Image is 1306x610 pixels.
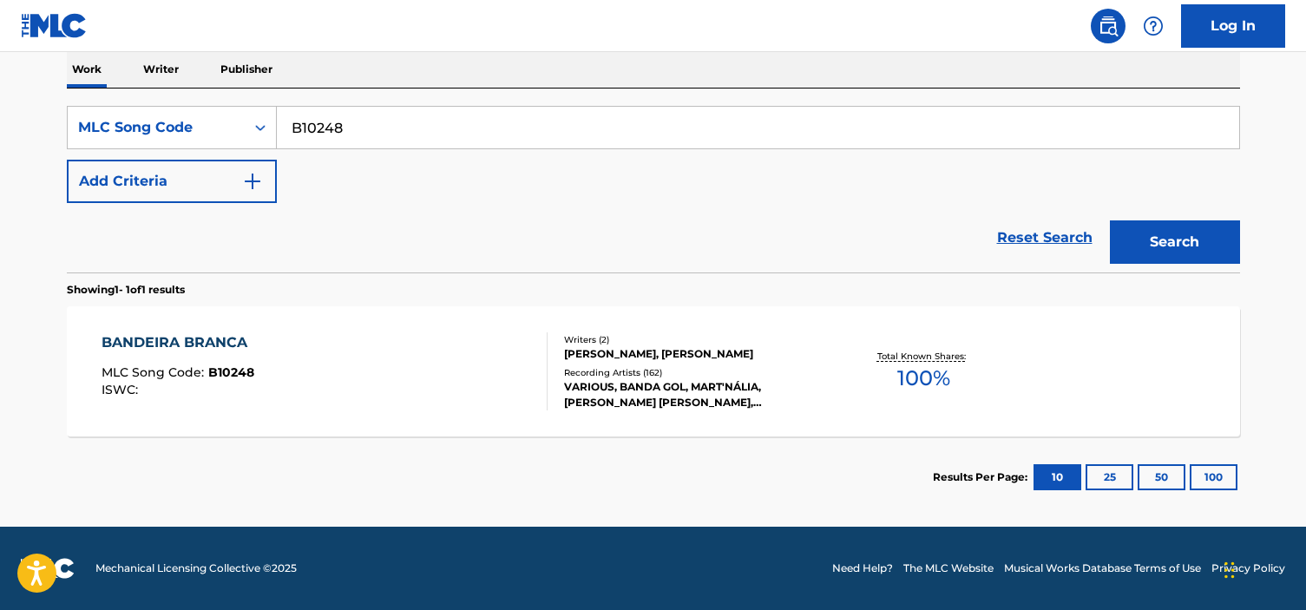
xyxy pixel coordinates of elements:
[1224,544,1235,596] div: Drag
[1098,16,1119,36] img: search
[988,219,1101,257] a: Reset Search
[67,282,185,298] p: Showing 1 - 1 of 1 results
[95,561,297,576] span: Mechanical Licensing Collective © 2025
[67,306,1240,436] a: BANDEIRA BRANCAMLC Song Code:B10248ISWC:Writers (2)[PERSON_NAME], [PERSON_NAME]Recording Artists ...
[1034,464,1081,490] button: 10
[564,366,826,379] div: Recording Artists ( 162 )
[1004,561,1201,576] a: Musical Works Database Terms of Use
[1086,464,1133,490] button: 25
[102,382,142,397] span: ISWC :
[138,51,184,88] p: Writer
[67,160,277,203] button: Add Criteria
[242,171,263,192] img: 9d2ae6d4665cec9f34b9.svg
[1091,9,1126,43] a: Public Search
[208,364,254,380] span: B10248
[564,379,826,410] div: VARIOUS, BANDA GOL, MART'NÁLIA,[PERSON_NAME] [PERSON_NAME], [PERSON_NAME], [PERSON_NAME] [PERSON_...
[67,106,1240,272] form: Search Form
[933,469,1032,485] p: Results Per Page:
[102,332,256,353] div: BANDEIRA BRANCA
[832,561,893,576] a: Need Help?
[897,363,950,394] span: 100 %
[1110,220,1240,264] button: Search
[903,561,994,576] a: The MLC Website
[1143,16,1164,36] img: help
[1136,9,1171,43] div: Help
[1138,464,1185,490] button: 50
[1181,4,1285,48] a: Log In
[877,350,970,363] p: Total Known Shares:
[564,333,826,346] div: Writers ( 2 )
[215,51,278,88] p: Publisher
[1211,561,1285,576] a: Privacy Policy
[1190,464,1237,490] button: 100
[78,117,234,138] div: MLC Song Code
[564,346,826,362] div: [PERSON_NAME], [PERSON_NAME]
[102,364,208,380] span: MLC Song Code :
[21,558,75,579] img: logo
[67,51,107,88] p: Work
[21,13,88,38] img: MLC Logo
[1219,527,1306,610] iframe: Chat Widget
